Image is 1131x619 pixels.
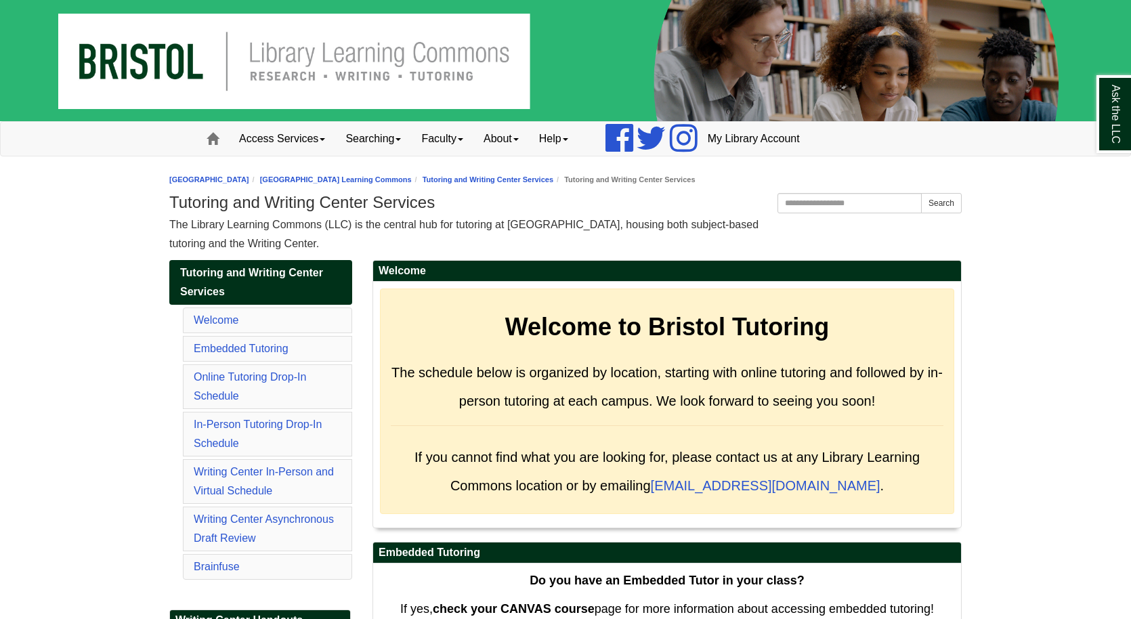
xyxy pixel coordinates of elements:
a: Searching [335,122,411,156]
span: If yes, page for more information about accessing embedded tutoring! [400,602,934,616]
a: Embedded Tutoring [194,343,289,354]
span: The Library Learning Commons (LLC) is the central hub for tutoring at [GEOGRAPHIC_DATA], housing ... [169,219,759,249]
a: In-Person Tutoring Drop-In Schedule [194,419,322,449]
a: [EMAIL_ADDRESS][DOMAIN_NAME] [651,478,880,493]
a: Welcome [194,314,238,326]
h1: Tutoring and Writing Center Services [169,193,962,212]
a: My Library Account [698,122,810,156]
strong: check your CANVAS course [433,602,595,616]
span: The schedule below is organized by location, starting with online tutoring and followed by in-per... [391,365,943,408]
a: Faculty [411,122,473,156]
h2: Welcome [373,261,961,282]
strong: Welcome to Bristol Tutoring [505,313,830,341]
a: Brainfuse [194,561,240,572]
a: Tutoring and Writing Center Services [423,175,553,184]
span: Tutoring and Writing Center Services [180,267,323,297]
a: [GEOGRAPHIC_DATA] Learning Commons [260,175,412,184]
li: Tutoring and Writing Center Services [553,173,695,186]
a: Writing Center Asynchronous Draft Review [194,513,334,544]
a: Tutoring and Writing Center Services [169,260,352,305]
a: About [473,122,529,156]
a: Access Services [229,122,335,156]
a: Online Tutoring Drop-In Schedule [194,371,306,402]
h2: Embedded Tutoring [373,542,961,563]
a: Help [529,122,578,156]
a: [GEOGRAPHIC_DATA] [169,175,249,184]
a: Writing Center In-Person and Virtual Schedule [194,466,334,496]
button: Search [921,193,962,213]
span: If you cannot find what you are looking for, please contact us at any Library Learning Commons lo... [414,450,920,493]
nav: breadcrumb [169,173,962,186]
strong: Do you have an Embedded Tutor in your class? [530,574,805,587]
